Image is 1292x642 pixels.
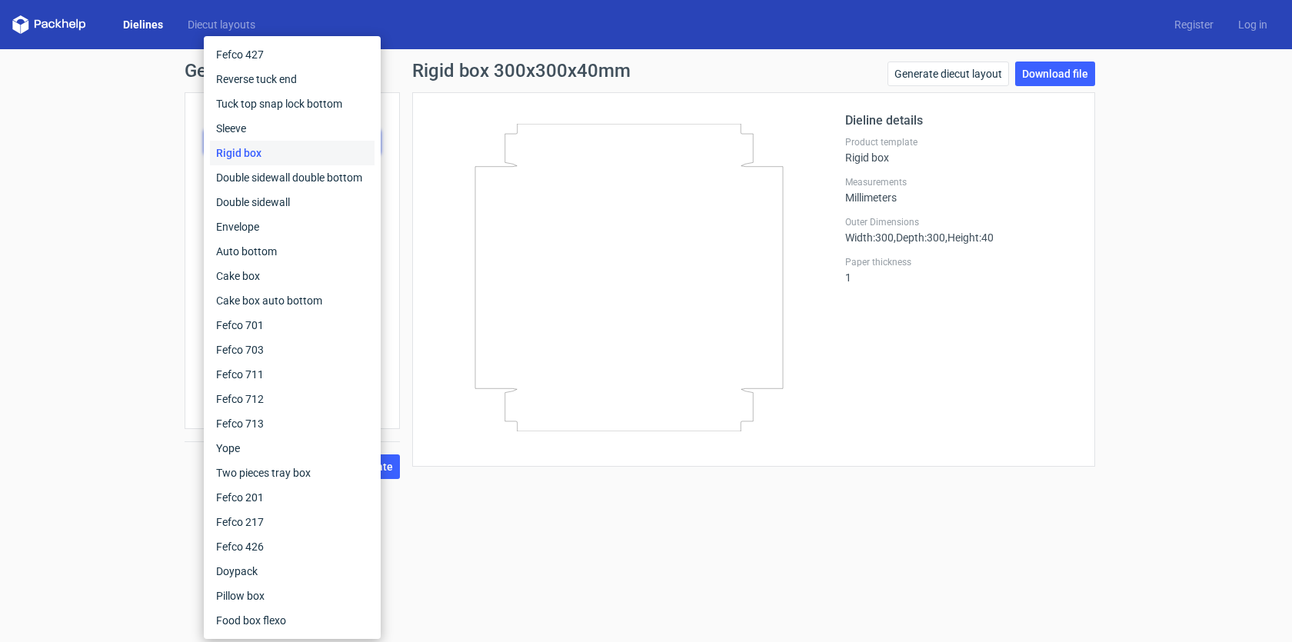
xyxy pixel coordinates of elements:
a: Log in [1226,17,1280,32]
h1: Generate new dieline [185,62,1107,80]
h1: Rigid box 300x300x40mm [412,62,631,80]
div: Fefco 427 [210,42,375,67]
div: Cake box auto bottom [210,288,375,313]
label: Outer Dimensions [845,216,1076,228]
div: Double sidewall double bottom [210,165,375,190]
div: Fefco 426 [210,534,375,559]
div: Pillow box [210,584,375,608]
label: Paper thickness [845,256,1076,268]
h2: Dieline details [845,111,1076,130]
div: Two pieces tray box [210,461,375,485]
div: Envelope [210,215,375,239]
div: Reverse tuck end [210,67,375,91]
div: Double sidewall [210,190,375,215]
div: Doypack [210,559,375,584]
a: Dielines [111,17,175,32]
label: Product template [845,136,1076,148]
div: Rigid box [210,141,375,165]
div: Rigid box [845,136,1076,164]
a: Register [1162,17,1226,32]
span: Width : 300 [845,231,894,244]
label: Measurements [845,176,1076,188]
a: Generate diecut layout [887,62,1009,86]
div: Sleeve [210,116,375,141]
div: Fefco 703 [210,338,375,362]
div: Fefco 701 [210,313,375,338]
div: Fefco 713 [210,411,375,436]
div: Fefco 711 [210,362,375,387]
span: , Height : 40 [945,231,994,244]
div: Millimeters [845,176,1076,204]
div: Cake box [210,264,375,288]
div: 1 [845,256,1076,284]
div: Auto bottom [210,239,375,264]
div: Fefco 217 [210,510,375,534]
div: Tuck top snap lock bottom [210,91,375,116]
div: Fefco 201 [210,485,375,510]
div: Fefco 712 [210,387,375,411]
a: Download file [1015,62,1095,86]
div: Yope [210,436,375,461]
a: Diecut layouts [175,17,268,32]
span: , Depth : 300 [894,231,945,244]
div: Food box flexo [210,608,375,633]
